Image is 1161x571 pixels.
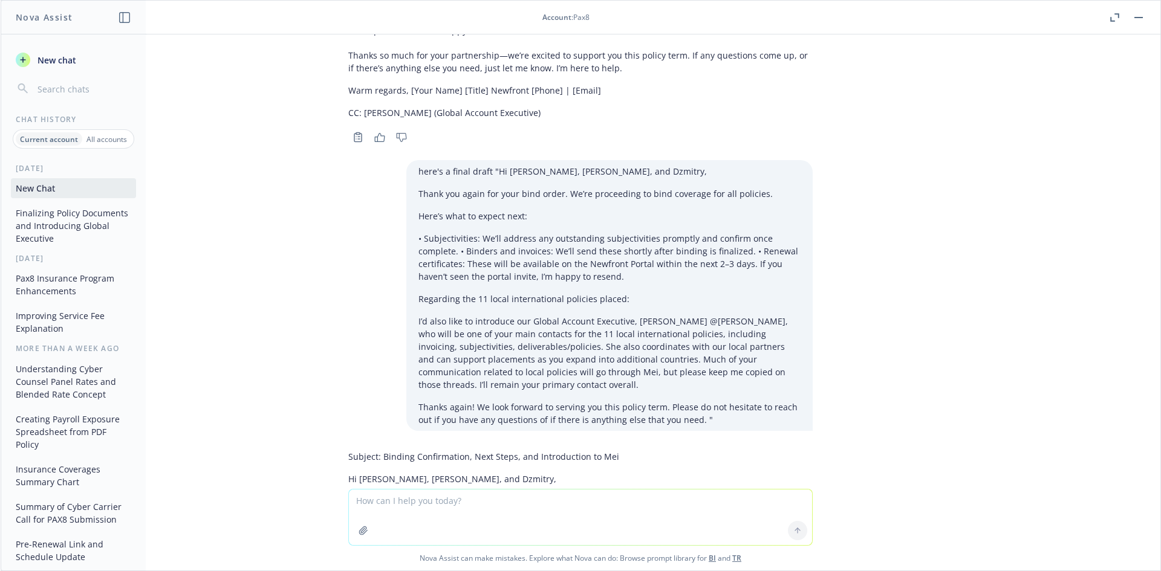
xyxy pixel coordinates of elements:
[418,165,801,178] p: here's a final draft "Hi [PERSON_NAME], [PERSON_NAME], and Dzmitry,
[732,553,741,563] a: TR
[348,450,813,463] p: Subject: Binding Confirmation, Next Steps, and Introduction to Mei
[348,84,813,97] p: Warm regards, [Your Name] [Title] Newfront [Phone] | [Email]
[418,315,801,391] p: I’d also like to introduce our Global Account Executive, [PERSON_NAME] @[PERSON_NAME], who will b...
[35,80,131,97] input: Search chats
[11,534,136,567] button: Pre-Renewal Link and Schedule Update
[16,11,73,24] h1: Nova Assist
[418,401,801,426] p: Thanks again! We look forward to serving you this policy term. Please do not hesitate to reach ou...
[11,497,136,529] button: Summary of Cyber Carrier Call for PAX8 Submission
[1,163,146,173] div: [DATE]
[11,409,136,454] button: Creating Payroll Exposure Spreadsheet from PDF Policy
[11,178,136,198] button: New Chat
[86,134,127,144] p: All accounts
[348,106,813,119] p: CC: [PERSON_NAME] (Global Account Executive)
[418,292,801,305] p: Regarding the 11 local international policies placed:
[5,546,1156,570] span: Nova Assist can make mistakes. Explore what Nova can do: Browse prompt library for and
[1,253,146,263] div: [DATE]
[11,203,136,248] button: Finalizing Policy Documents and Introducing Global Executive
[35,54,76,66] span: New chat
[11,359,136,404] button: Understanding Cyber Counsel Panel Rates and Blended Rate Concept
[418,210,801,222] p: Here’s what to expect next:
[353,132,363,143] svg: Copy to clipboard
[348,473,813,485] p: Hi [PERSON_NAME], [PERSON_NAME], and Dzmitry,
[418,232,801,283] p: • Subjectivities: We’ll address any outstanding subjectivities promptly and confirm once complete...
[709,553,716,563] a: BI
[11,268,136,301] button: Pax8 Insurance Program Enhancements
[392,129,411,146] button: Thumbs down
[542,12,590,22] div: : Pax8
[418,187,801,200] p: Thank you again for your bind order. We’re proceeding to bind coverage for all policies.
[1,114,146,124] div: Chat History
[1,343,146,353] div: More than a week ago
[11,306,136,338] button: Improving Service Fee Explanation
[20,134,78,144] p: Current account
[348,49,813,74] p: Thanks so much for your partnership—we’re excited to support you this policy term. If any questio...
[542,12,571,22] span: Account
[11,459,136,492] button: Insurance Coverages Summary Chart
[11,49,136,71] button: New chat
